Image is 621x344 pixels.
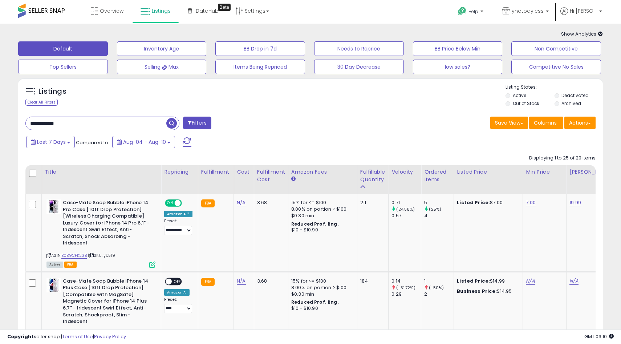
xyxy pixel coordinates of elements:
[569,278,578,285] a: N/A
[569,168,613,176] div: [PERSON_NAME]
[457,278,517,284] div: $14.99
[37,138,66,146] span: Last 7 Days
[291,278,352,284] div: 15% for <= $100
[25,99,58,106] div: Clear All Filters
[64,262,77,268] span: FBA
[88,252,115,258] span: | SKU: yb519
[237,199,245,206] a: N/A
[257,278,283,284] div: 3.68
[413,41,503,56] button: BB Price Below Min
[457,278,490,284] b: Listed Price:
[291,221,339,227] b: Reduced Prof. Rng.
[38,86,66,97] h5: Listings
[201,168,231,176] div: Fulfillment
[429,285,444,291] small: (-50%)
[424,168,451,183] div: Ordered Items
[18,41,108,56] button: Default
[396,285,415,291] small: (-51.72%)
[291,213,352,219] div: $0.30 min
[360,278,383,284] div: 184
[291,284,352,291] div: 8.00% on portion > $100
[166,200,175,206] span: ON
[164,289,190,296] div: Amazon AI
[7,333,34,340] strong: Copyright
[257,199,283,206] div: 3.68
[526,199,536,206] a: 7.00
[314,60,404,74] button: 30 Day Decrease
[457,199,517,206] div: $7.00
[46,262,63,268] span: All listings currently available for purchase on Amazon
[457,168,520,176] div: Listed Price
[7,333,126,340] div: seller snap | |
[526,278,535,285] a: N/A
[291,206,352,213] div: 8.00% on portion > $100
[123,138,166,146] span: Aug-04 - Aug-10
[201,278,215,286] small: FBA
[457,288,517,295] div: $14.95
[429,206,441,212] small: (25%)
[391,168,418,176] div: Velocity
[529,155,596,162] div: Displaying 1 to 25 of 29 items
[94,333,126,340] a: Privacy Policy
[413,60,503,74] button: low sales?
[76,139,109,146] span: Compared to:
[63,199,151,248] b: Case-Mate Soap Bubble iPhone 14 Pro Case [10ft Drop Protection] [Wireless Charging Compatible] Lu...
[396,206,415,212] small: (24.56%)
[534,119,557,126] span: Columns
[391,291,421,298] div: 0.29
[424,291,454,298] div: 2
[560,7,602,24] a: Hi [PERSON_NAME]
[570,7,597,15] span: Hi [PERSON_NAME]
[424,213,454,219] div: 4
[314,41,404,56] button: Needs to Reprice
[291,291,352,298] div: $0.30 min
[257,168,285,183] div: Fulfillment Cost
[452,1,491,24] a: Help
[172,278,183,284] span: OFF
[564,117,596,129] button: Actions
[62,333,93,340] a: Terms of Use
[584,333,614,340] span: 2025-08-18 03:10 GMT
[512,7,544,15] span: ynotpayless
[164,211,192,217] div: Amazon AI *
[100,7,123,15] span: Overview
[457,199,490,206] b: Listed Price:
[391,278,421,284] div: 0.14
[291,227,352,233] div: $10 - $10.90
[18,60,108,74] button: Top Sellers
[117,60,207,74] button: Selling @ Max
[63,278,151,327] b: Case-Mate Soap Bubble iPhone 14 Plus Case [10ft Drop Protection] [Compatible with MagSafe] Magnet...
[46,278,61,292] img: 41mWAwjPr3L._SL40_.jpg
[424,199,454,206] div: 5
[218,4,231,11] div: Tooltip anchor
[215,60,305,74] button: Items Being Repriced
[201,199,215,207] small: FBA
[391,213,421,219] div: 0.57
[511,60,601,74] button: Competitive No Sales
[513,92,526,98] label: Active
[237,278,245,285] a: N/A
[391,199,421,206] div: 0.71
[26,136,75,148] button: Last 7 Days
[424,278,454,284] div: 1
[506,84,602,91] p: Listing States:
[526,168,563,176] div: Min Price
[291,168,354,176] div: Amazon Fees
[61,252,87,259] a: B0B9CFK23B
[196,7,219,15] span: DataHub
[215,41,305,56] button: BB Drop in 7d
[237,168,251,176] div: Cost
[490,117,528,129] button: Save View
[360,168,385,183] div: Fulfillable Quantity
[117,41,207,56] button: Inventory Age
[46,199,61,214] img: 41L4TWJJf9L._SL40_.jpg
[569,199,581,206] a: 19.99
[164,168,195,176] div: Repricing
[561,100,581,106] label: Archived
[181,200,192,206] span: OFF
[291,176,296,182] small: Amazon Fees.
[291,199,352,206] div: 15% for <= $100
[164,297,192,313] div: Preset:
[164,219,192,235] div: Preset:
[112,136,175,148] button: Aug-04 - Aug-10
